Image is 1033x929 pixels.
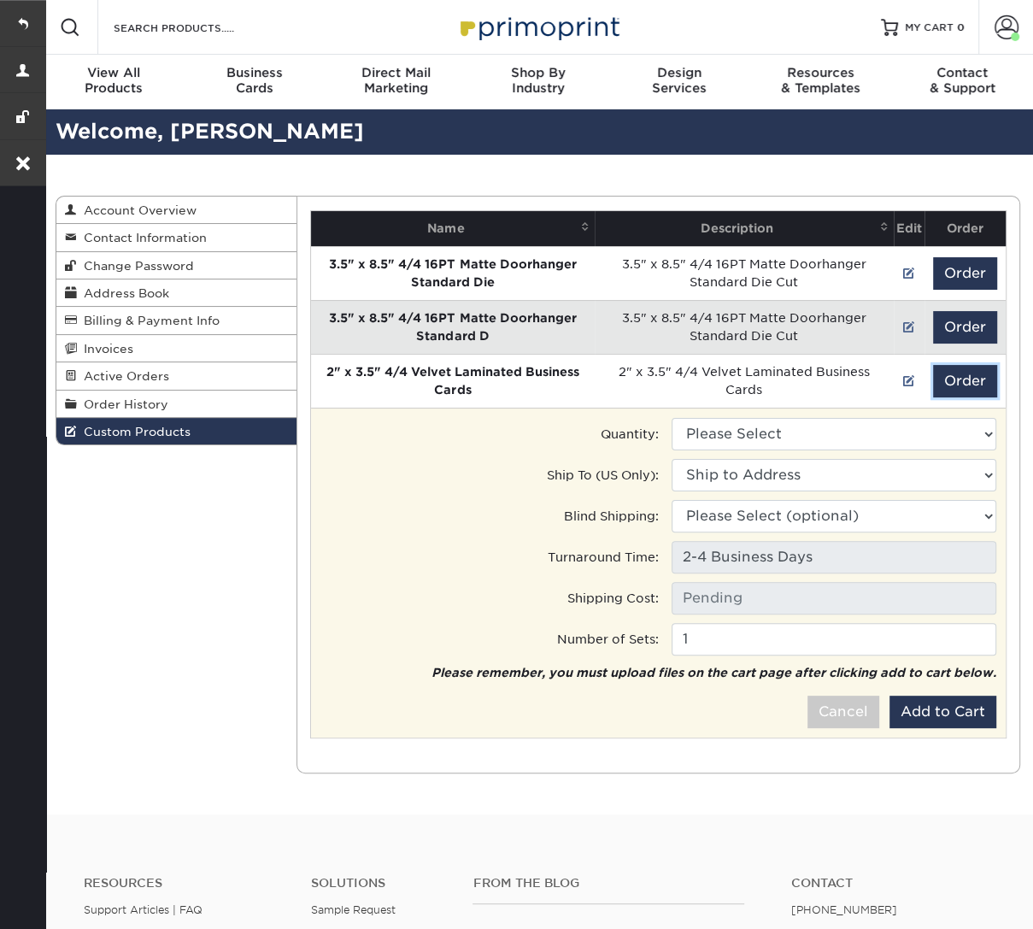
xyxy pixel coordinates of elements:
[905,21,954,35] span: MY CART
[77,397,168,411] span: Order History
[750,55,892,109] a: Resources& Templates
[891,65,1033,80] span: Contact
[56,335,296,362] a: Invoices
[56,391,296,418] a: Order History
[77,259,194,273] span: Change Password
[557,630,659,648] label: Number of Sets:
[750,65,892,80] span: Resources
[43,116,1033,148] h2: Welcome, [PERSON_NAME]
[112,17,279,38] input: SEARCH PRODUCTS.....
[431,666,996,679] em: Please remember, you must upload files on the cart page after clicking add to cart below.
[43,65,185,80] span: View All
[326,65,467,96] div: Marketing
[77,203,197,217] span: Account Overview
[43,65,185,96] div: Products
[4,877,145,923] iframe: Google Customer Reviews
[595,354,894,408] td: 2" x 3.5" 4/4 Velvet Laminated Business Cards
[56,197,296,224] a: Account Overview
[564,507,659,525] label: Blind Shipping:
[894,211,924,246] th: Edit
[329,257,576,289] strong: 3.5" x 8.5" 4/4 16PT Matte Doorhanger Standard Die
[56,307,296,334] a: Billing & Payment Info
[185,65,326,96] div: Cards
[933,311,997,344] button: Order
[472,876,744,891] h4: From the Blog
[548,548,659,566] label: Turnaround Time:
[608,65,750,80] span: Design
[933,365,997,397] button: Order
[601,425,659,443] label: Quantity:
[43,55,185,109] a: View AllProducts
[547,466,659,484] label: Ship To (US Only):
[790,903,896,916] a: [PHONE_NUMBER]
[608,65,750,96] div: Services
[77,314,220,327] span: Billing & Payment Info
[672,582,996,614] input: Pending
[56,252,296,279] a: Change Password
[326,55,467,109] a: Direct MailMarketing
[467,65,609,96] div: Industry
[326,365,579,397] strong: 2" x 3.5" 4/4 Velvet Laminated Business Cards
[185,55,326,109] a: BusinessCards
[311,903,396,916] a: Sample Request
[467,55,609,109] a: Shop ByIndustry
[311,211,594,246] th: Name
[77,231,207,244] span: Contact Information
[453,9,624,45] img: Primoprint
[790,876,992,891] a: Contact
[77,342,133,356] span: Invoices
[595,211,894,246] th: Description
[891,65,1033,96] div: & Support
[56,279,296,307] a: Address Book
[891,55,1033,109] a: Contact& Support
[311,876,448,891] h4: Solutions
[889,696,996,728] button: Add to Cart
[329,311,576,343] strong: 3.5" x 8.5" 4/4 16PT Matte Doorhanger Standard D
[467,65,609,80] span: Shop By
[77,425,191,438] span: Custom Products
[56,418,296,444] a: Custom Products
[84,876,285,891] h4: Resources
[77,286,169,300] span: Address Book
[77,369,169,383] span: Active Orders
[933,257,997,290] button: Order
[56,362,296,390] a: Active Orders
[326,65,467,80] span: Direct Mail
[957,21,965,33] span: 0
[185,65,326,80] span: Business
[567,589,659,607] label: Shipping Cost:
[56,224,296,251] a: Contact Information
[750,65,892,96] div: & Templates
[924,211,1006,246] th: Order
[807,696,879,728] button: Cancel
[595,300,894,354] td: 3.5" x 8.5" 4/4 16PT Matte Doorhanger Standard Die Cut
[608,55,750,109] a: DesignServices
[595,246,894,300] td: 3.5" x 8.5" 4/4 16PT Matte Doorhanger Standard Die Cut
